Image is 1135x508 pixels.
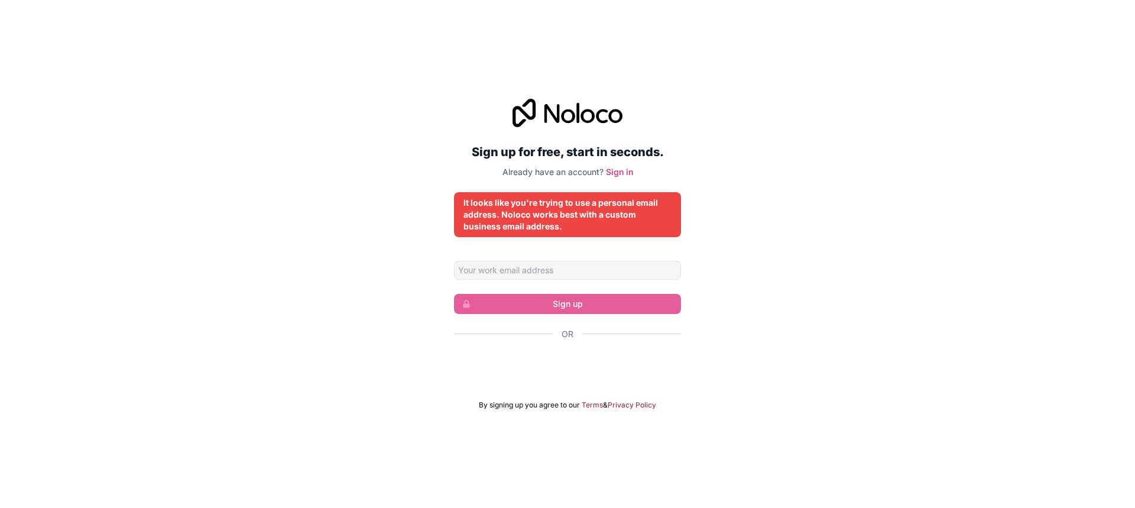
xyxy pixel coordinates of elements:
span: Already have an account? [502,167,604,177]
div: It looks like you're trying to use a personal email address. Noloco works best with a custom busi... [463,197,672,232]
span: By signing up you agree to our [479,400,580,410]
span: & [603,400,608,410]
a: Privacy Policy [608,400,656,410]
iframe: Sign in with Google Button [448,353,687,379]
a: Sign in [606,167,633,177]
span: Or [562,328,573,340]
input: Email address [454,261,681,280]
button: Sign up [454,294,681,314]
a: Terms [582,400,603,410]
h2: Sign up for free, start in seconds. [454,141,681,163]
